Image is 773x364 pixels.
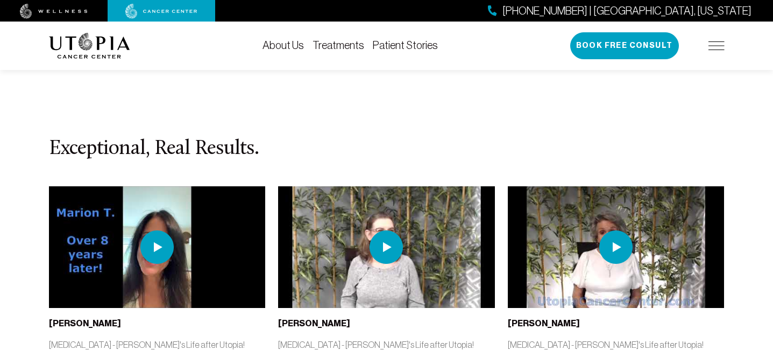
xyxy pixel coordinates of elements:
a: Patient Stories [373,39,438,51]
button: Book Free Consult [570,32,679,59]
img: thumbnail [278,186,495,308]
img: play icon [140,230,174,264]
b: [PERSON_NAME] [508,318,580,328]
a: About Us [263,39,304,51]
h3: Exceptional, Real Results. [49,138,725,160]
img: icon-hamburger [708,41,725,50]
img: cancer center [125,4,197,19]
b: [PERSON_NAME] [278,318,350,328]
img: play icon [370,230,403,264]
img: logo [49,33,130,59]
b: [PERSON_NAME] [49,318,121,328]
img: wellness [20,4,88,19]
p: [MEDICAL_DATA] - [PERSON_NAME]'s Life after Utopia! [278,339,495,351]
a: Treatments [313,39,364,51]
p: [MEDICAL_DATA] - [PERSON_NAME]'s Life after Utopia! [49,339,266,351]
img: thumbnail [49,186,266,308]
a: [PHONE_NUMBER] | [GEOGRAPHIC_DATA], [US_STATE] [488,3,751,19]
img: thumbnail [508,186,725,308]
p: [MEDICAL_DATA] - [PERSON_NAME]'s Life after Utopia! [508,339,725,351]
span: [PHONE_NUMBER] | [GEOGRAPHIC_DATA], [US_STATE] [502,3,751,19]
